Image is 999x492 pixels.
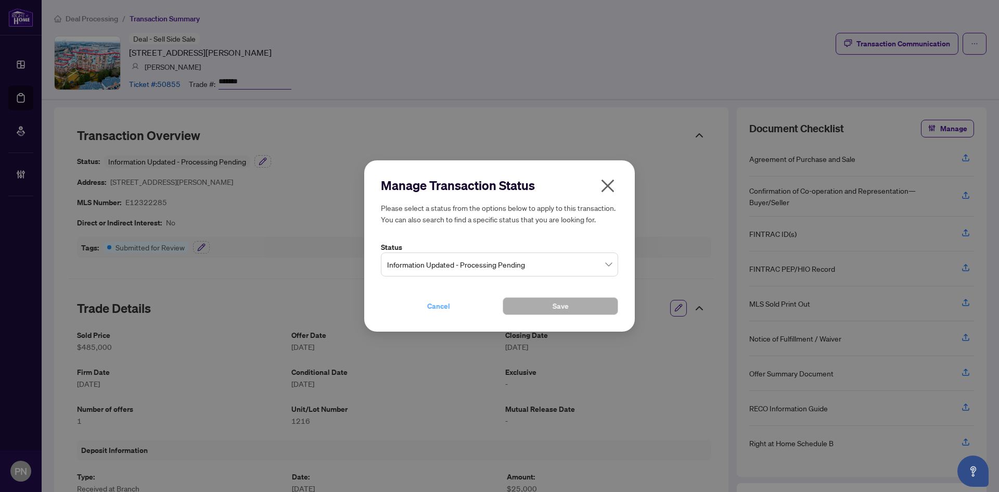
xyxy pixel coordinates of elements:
[381,202,618,225] h5: Please select a status from the options below to apply to this transaction. You can also search t...
[387,255,612,274] span: Information Updated - Processing Pending
[381,242,618,253] label: Status
[381,177,618,194] h2: Manage Transaction Status
[381,297,496,315] button: Cancel
[599,178,616,194] span: close
[503,297,618,315] button: Save
[427,298,450,314] span: Cancel
[957,456,989,487] button: Open asap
